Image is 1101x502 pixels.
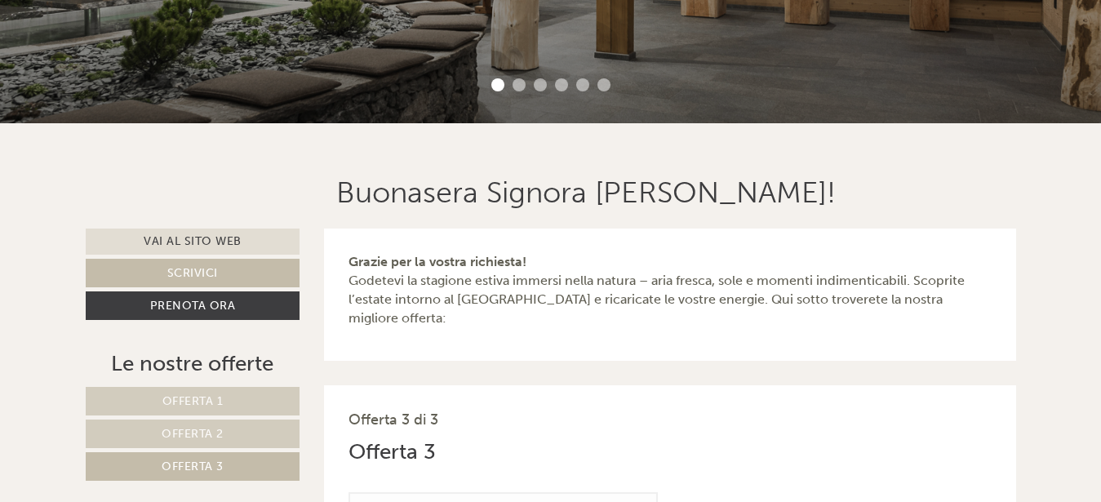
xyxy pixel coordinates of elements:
[336,176,836,209] h1: Buonasera Signora [PERSON_NAME]!
[349,437,436,467] div: Offerta 3
[86,259,300,287] a: Scrivici
[86,349,300,379] div: Le nostre offerte
[86,229,300,255] a: Vai al sito web
[349,253,992,327] p: Godetevi la stagione estiva immersi nella natura – aria fresca, sole e momenti indimenticabili. S...
[162,460,224,473] span: Offerta 3
[12,44,265,94] div: Buon giorno, come possiamo aiutarla?
[292,12,352,40] div: [DATE]
[349,411,438,429] span: Offerta 3 di 3
[24,47,257,60] div: Hotel [GEOGRAPHIC_DATA]
[86,291,300,320] a: Prenota ora
[349,254,526,269] strong: Grazie per la vostra richiesta!
[162,427,224,441] span: Offerta 2
[561,430,644,459] button: Invia
[24,79,257,91] small: 16:02
[162,394,224,408] span: Offerta 1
